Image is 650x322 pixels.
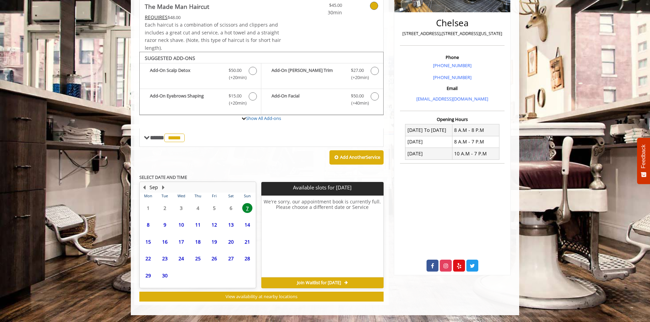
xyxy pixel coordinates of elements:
[209,237,219,247] span: 19
[229,67,242,74] span: $50.00
[206,216,222,233] td: Select day12
[226,220,236,230] span: 13
[405,124,452,136] td: [DATE] To [DATE]
[193,254,203,263] span: 25
[297,280,341,286] span: Join Waitlist for [DATE]
[405,136,452,148] td: [DATE]
[145,14,282,21] div: $48.00
[302,9,342,16] span: 30min
[145,2,209,11] b: The Made Man Haircut
[176,220,186,230] span: 10
[189,216,206,233] td: Select day11
[452,136,499,148] td: 8 A.M - 7 P.M
[160,254,170,263] span: 23
[160,271,170,280] span: 30
[351,92,364,99] span: $50.00
[433,74,471,80] a: [PHONE_NUMBER]
[222,216,239,233] td: Select day13
[140,267,156,284] td: Select day29
[143,254,153,263] span: 22
[402,55,503,60] h3: Phone
[173,193,189,199] th: Wed
[143,92,258,108] label: Add-On Eyebrows Shaping
[229,92,242,99] span: $15.00
[145,21,281,51] span: Each haircut is a combination of scissors and clippers and includes a great cut and service, a ho...
[400,117,505,122] h3: Opening Hours
[452,124,499,136] td: 8 A.M - 8 P.M
[262,199,383,275] h6: We're sorry, our appointment book is currently full. Please choose a different date or Service
[416,96,488,102] a: [EMAIL_ADDRESS][DOMAIN_NAME]
[140,193,156,199] th: Mon
[640,144,647,168] span: Feedback
[140,250,156,267] td: Select day22
[272,92,344,107] b: Add-On Facial
[351,67,364,74] span: $27.00
[173,216,189,233] td: Select day10
[347,99,367,107] span: (+40min )
[347,74,367,81] span: (+20min )
[209,220,219,230] span: 12
[145,14,168,20] span: This service needs some Advance to be paid before we block your appointment
[239,233,256,250] td: Select day21
[239,193,256,199] th: Sun
[225,99,245,107] span: (+20min )
[176,254,186,263] span: 24
[140,233,156,250] td: Select day15
[150,92,222,107] b: Add-On Eyebrows Shaping
[156,267,173,284] td: Select day30
[156,216,173,233] td: Select day9
[265,92,380,108] label: Add-On Facial
[329,150,384,165] button: Add AnotherService
[139,292,384,302] button: View availability at nearby locations
[206,193,222,199] th: Fri
[143,220,153,230] span: 8
[150,184,158,191] button: Sep
[160,237,170,247] span: 16
[160,184,166,191] button: Next Month
[193,237,203,247] span: 18
[150,67,222,81] b: Add-On Scalp Detox
[145,55,195,61] b: SUGGESTED ADD-ONS
[189,193,206,199] th: Thu
[239,199,256,216] td: Select day7
[156,193,173,199] th: Tue
[226,254,236,263] span: 27
[637,138,650,184] button: Feedback - Show survey
[206,233,222,250] td: Select day19
[206,250,222,267] td: Select day26
[242,203,252,213] span: 7
[226,237,236,247] span: 20
[239,250,256,267] td: Select day28
[246,115,281,121] a: Show All Add-ons
[143,271,153,280] span: 29
[143,67,258,83] label: Add-On Scalp Detox
[189,233,206,250] td: Select day18
[222,233,239,250] td: Select day20
[242,237,252,247] span: 21
[340,154,380,160] b: Add Another Service
[139,52,384,115] div: The Made Man Haircut Add-onS
[139,174,187,180] b: SELECT DATE AND TIME
[160,220,170,230] span: 9
[272,67,344,81] b: Add-On [PERSON_NAME] Trim
[242,254,252,263] span: 28
[402,30,503,37] p: [STREET_ADDRESS],[STREET_ADDRESS][US_STATE]
[226,293,297,300] span: View availability at nearby locations
[189,250,206,267] td: Select day25
[176,237,186,247] span: 17
[402,86,503,91] h3: Email
[209,254,219,263] span: 26
[173,233,189,250] td: Select day17
[242,220,252,230] span: 14
[225,74,245,81] span: (+20min )
[222,250,239,267] td: Select day27
[140,216,156,233] td: Select day8
[143,237,153,247] span: 15
[156,233,173,250] td: Select day16
[405,148,452,159] td: [DATE]
[433,62,471,68] a: [PHONE_NUMBER]
[452,148,499,159] td: 10 A.M - 7 P.M
[239,216,256,233] td: Select day14
[265,67,380,83] label: Add-On Beard Trim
